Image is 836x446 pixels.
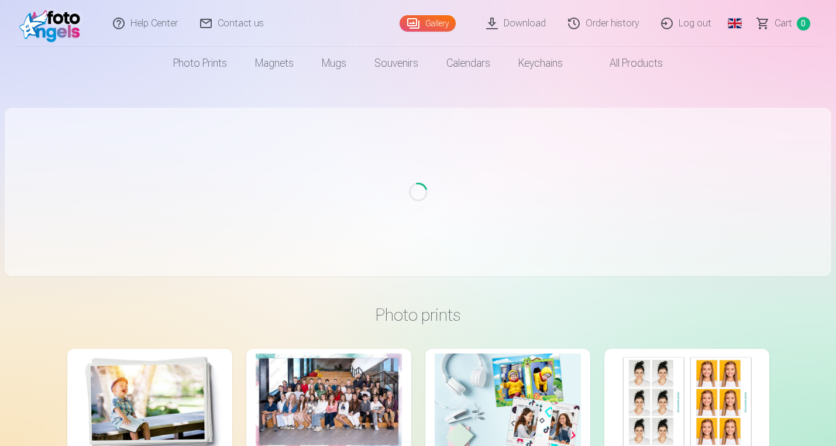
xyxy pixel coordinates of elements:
a: Souvenirs [360,47,432,80]
a: All products [577,47,677,80]
span: Сart [775,16,792,30]
a: Calendars [432,47,504,80]
h3: Photo prints [77,304,760,325]
a: Magnets [241,47,308,80]
span: 0 [797,17,810,30]
a: Keychains [504,47,577,80]
a: Mugs [308,47,360,80]
a: Gallery [400,15,456,32]
a: Photo prints [159,47,241,80]
img: /fa1 [19,5,87,42]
